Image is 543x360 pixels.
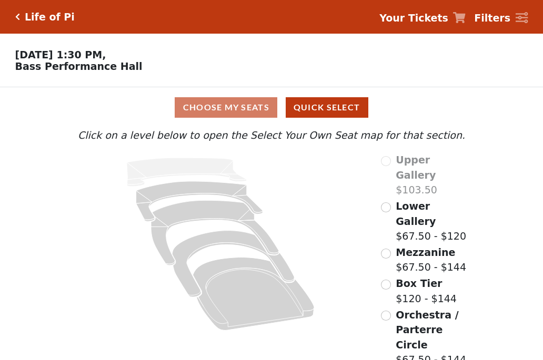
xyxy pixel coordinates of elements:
span: Mezzanine [396,246,455,258]
h5: Life of Pi [25,11,75,23]
strong: Filters [474,12,510,24]
path: Lower Gallery - Seats Available: 97 [136,181,263,221]
span: Upper Gallery [396,154,436,181]
a: Filters [474,11,528,26]
path: Orchestra / Parterre Circle - Seats Available: 13 [193,258,315,331]
label: $103.50 [396,152,468,198]
p: Click on a level below to open the Select Your Own Seat map for that section. [75,128,468,143]
span: Orchestra / Parterre Circle [396,309,458,351]
label: $67.50 - $120 [396,199,468,244]
span: Lower Gallery [396,200,436,227]
span: Box Tier [396,277,442,289]
a: Your Tickets [379,11,466,26]
button: Quick Select [286,97,368,118]
label: $67.50 - $144 [396,245,466,275]
a: Click here to go back to filters [15,13,20,20]
strong: Your Tickets [379,12,448,24]
label: $120 - $144 [396,276,457,306]
path: Upper Gallery - Seats Available: 0 [127,158,247,187]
